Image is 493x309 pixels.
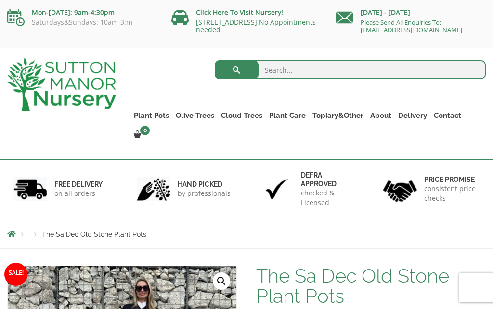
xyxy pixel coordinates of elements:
a: Olive Trees [172,109,218,122]
a: Plant Pots [130,109,172,122]
nav: Breadcrumbs [7,230,486,238]
span: The Sa Dec Old Stone Plant Pots [42,231,146,238]
span: 0 [140,126,150,135]
h6: Defra approved [301,171,356,188]
img: logo [7,58,116,111]
a: Click Here To Visit Nursery! [196,8,283,17]
img: 4.jpg [383,174,417,204]
a: Please Send All Enquiries To: [EMAIL_ADDRESS][DOMAIN_NAME] [361,18,462,34]
img: 1.jpg [13,177,47,202]
p: by professionals [178,189,231,198]
a: Contact [430,109,465,122]
a: View full-screen image gallery [213,272,230,290]
p: Mon-[DATE]: 9am-4:30pm [7,7,157,18]
a: About [367,109,395,122]
a: Delivery [395,109,430,122]
a: 0 [130,128,153,142]
p: Saturdays&Sundays: 10am-3:m [7,18,157,26]
a: Topiary&Other [309,109,367,122]
h6: FREE DELIVERY [54,180,103,189]
input: Search... [215,60,486,79]
a: Plant Care [266,109,309,122]
a: Cloud Trees [218,109,266,122]
h1: The Sa Dec Old Stone Plant Pots [256,266,486,306]
p: on all orders [54,189,103,198]
img: 3.jpg [260,177,294,202]
a: [STREET_ADDRESS] No Appointments needed [196,17,316,34]
span: Sale! [4,263,27,286]
h6: Price promise [424,175,480,184]
p: consistent price checks [424,184,480,203]
img: 2.jpg [137,177,170,202]
p: checked & Licensed [301,188,356,207]
h6: hand picked [178,180,231,189]
p: [DATE] - [DATE] [336,7,486,18]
